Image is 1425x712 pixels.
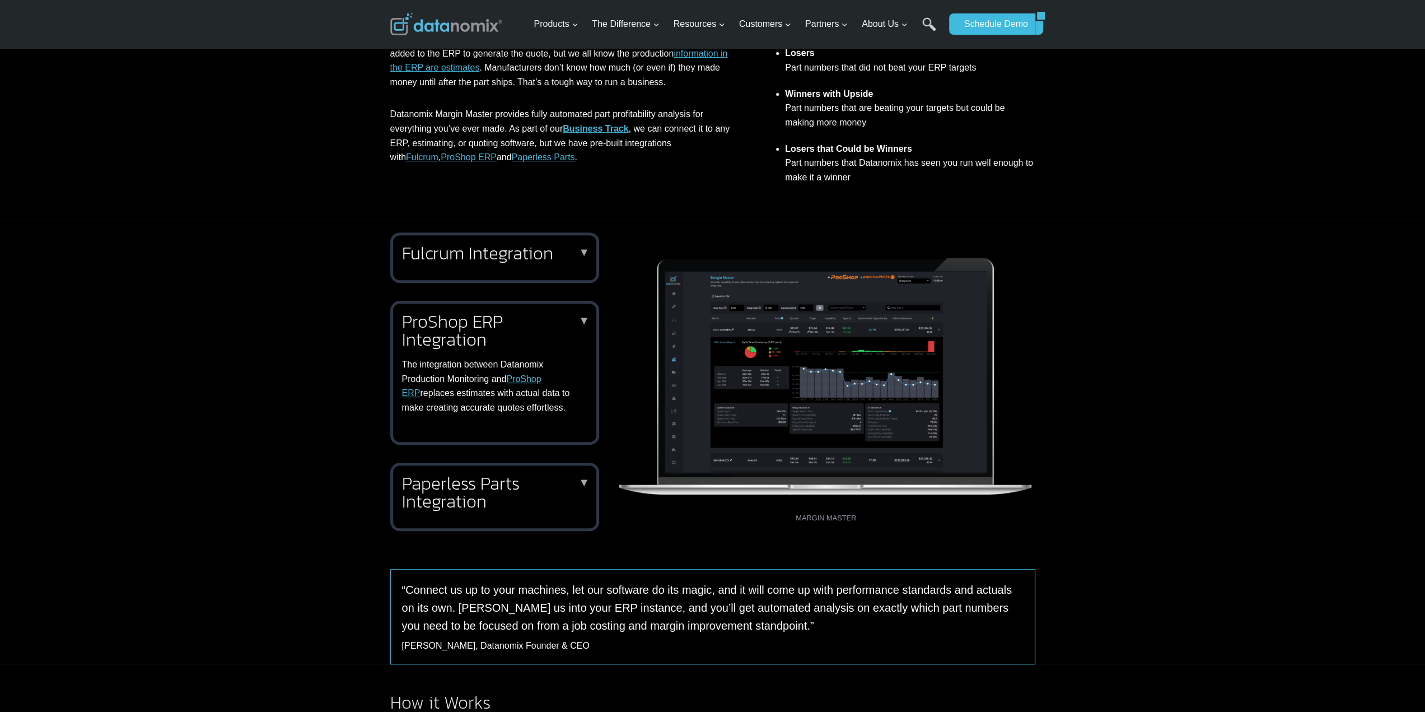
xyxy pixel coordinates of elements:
li: Part numbers that are beating your targets but could be making more money [785,81,1035,136]
h2: ProShop ERP Integration [402,313,583,348]
p: ▼ [578,318,590,323]
h2: Fulcrum Integration [402,244,583,262]
span: Resources [674,17,725,31]
figcaption: MARGIN MASTER [617,513,1035,524]
strong: Winners with Upside [785,89,873,99]
li: Part numbers that Datanomix has seen you run well enough to make it a winner [785,136,1035,190]
a: Paperless Parts [512,152,575,162]
a: Schedule Demo [949,13,1035,35]
span: Products [534,17,578,31]
span: The Difference [592,17,660,31]
strong: Losers [785,48,814,58]
p: Datanomix Margin Master provides fully automated part profitability analysis for everything you’v... [390,107,736,164]
span: [PERSON_NAME], Datanomix Founder & CEO [402,641,590,650]
p: The integration between Datanomix Production Monitoring and replaces estimates with actual data t... [402,357,583,415]
a: Privacy Policy [152,250,189,258]
p: ▼ [578,480,590,485]
span: About Us [862,17,908,31]
p: ▼ [578,250,590,254]
span: Partners [805,17,848,31]
a: Fulcrum [406,152,438,162]
span: Phone number [252,46,302,57]
span: Customers [739,17,791,31]
li: Part numbers that did not beat your ERP targets [785,40,1035,81]
span: Last Name [252,1,288,11]
a: ProShop ERP [402,374,541,398]
a: Terms [125,250,142,258]
h2: Paperless Parts Integration [402,474,583,510]
a: Business Track [563,124,628,133]
p: “Connect us up to your machines, let our software do its magic, and it will come up with performa... [402,581,1024,635]
nav: Primary Navigation [529,6,943,43]
strong: Losers that Could be Winners [785,144,912,153]
a: ProShop ERP [441,152,497,162]
a: Search [922,17,936,43]
h2: How it Works [390,694,1035,711]
span: State/Region [252,138,295,148]
img: Datanomix [390,13,502,35]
